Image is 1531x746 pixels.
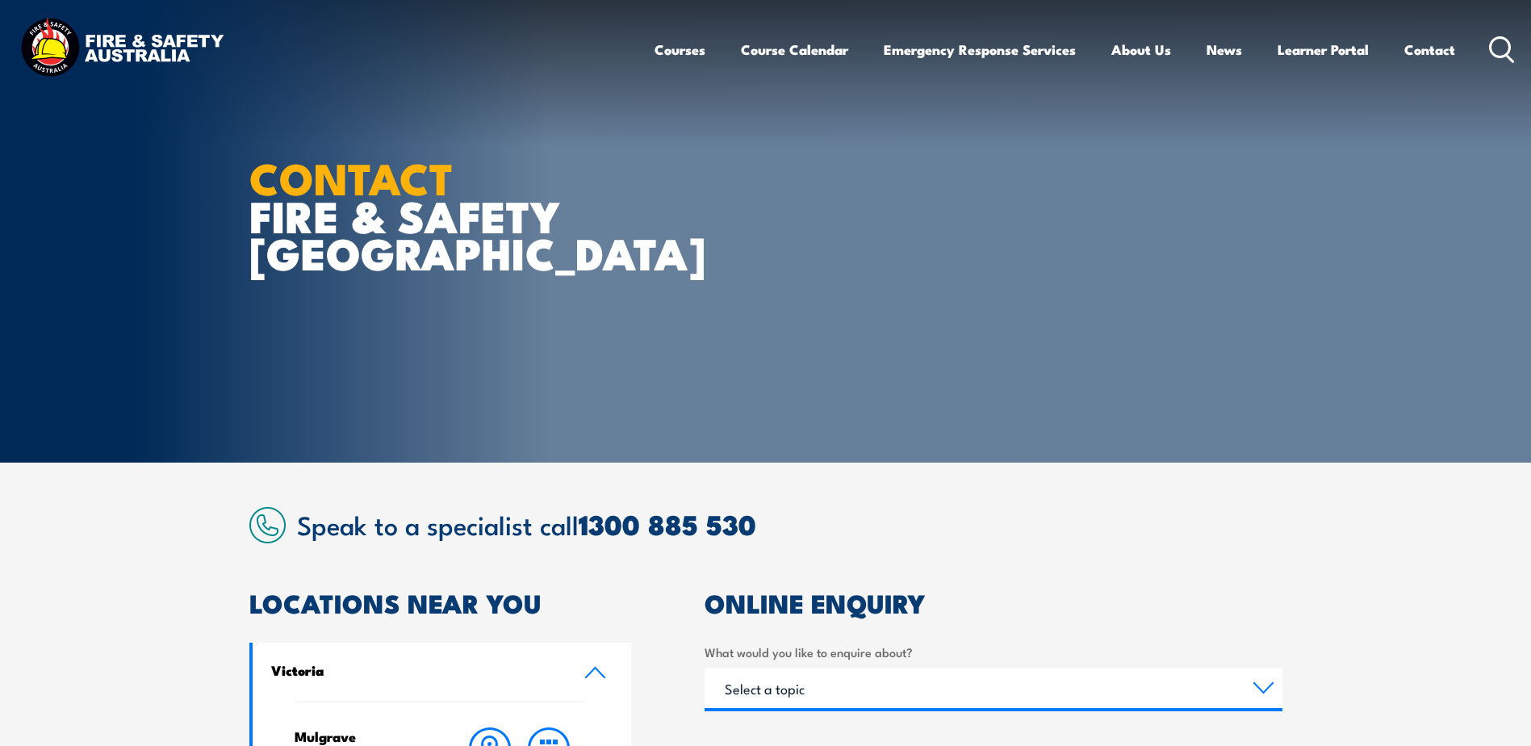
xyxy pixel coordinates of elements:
[741,28,848,71] a: Course Calendar
[249,158,648,271] h1: FIRE & SAFETY [GEOGRAPHIC_DATA]
[295,727,429,745] h4: Mulgrave
[249,591,632,614] h2: LOCATIONS NEAR YOU
[1404,28,1455,71] a: Contact
[1111,28,1171,71] a: About Us
[579,502,756,545] a: 1300 885 530
[1278,28,1369,71] a: Learner Portal
[655,28,705,71] a: Courses
[884,28,1076,71] a: Emergency Response Services
[253,643,632,702] a: Victoria
[705,591,1282,614] h2: ONLINE ENQUIRY
[705,643,1282,661] label: What would you like to enquire about?
[297,509,1282,539] h2: Speak to a specialist call
[249,143,454,210] strong: CONTACT
[1207,28,1242,71] a: News
[271,661,560,679] h4: Victoria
